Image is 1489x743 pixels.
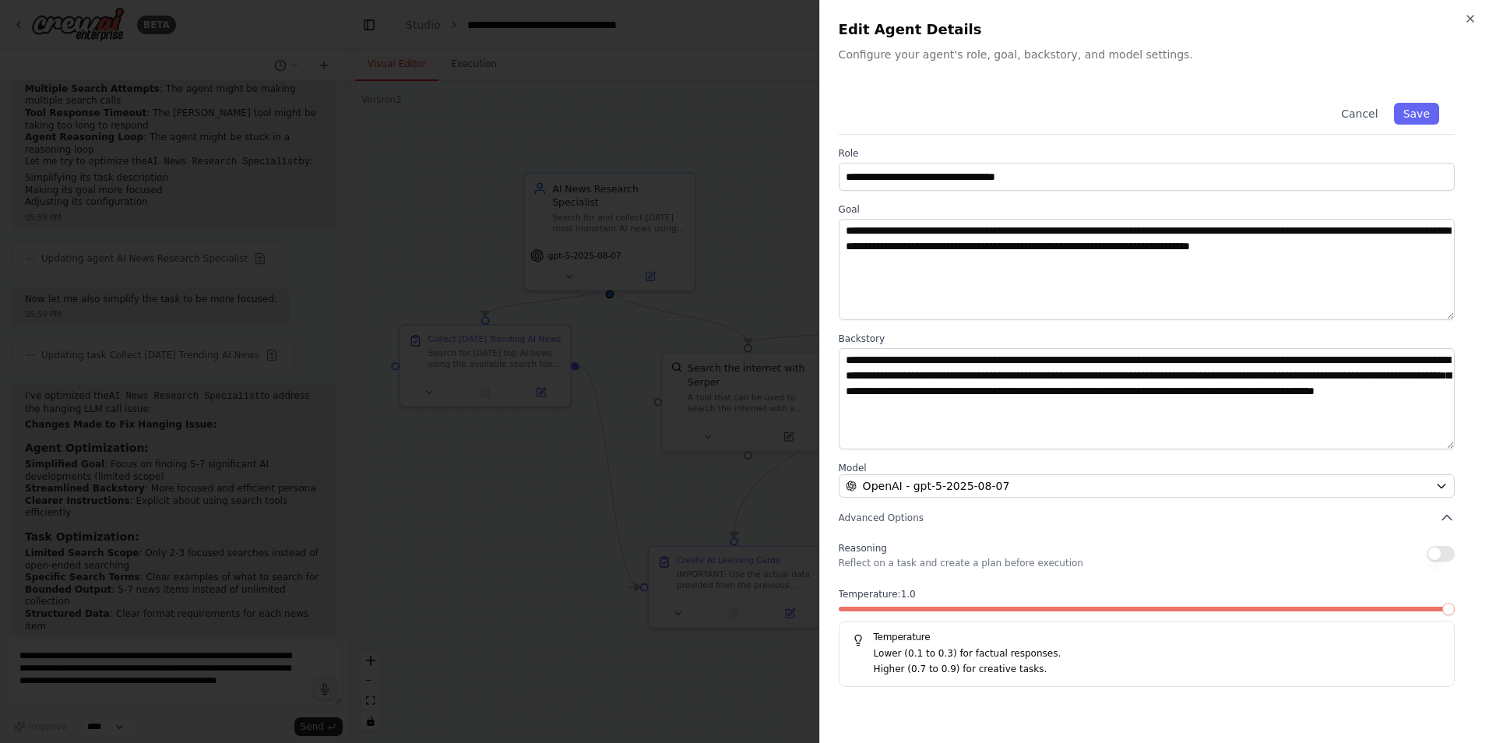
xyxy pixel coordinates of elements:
button: Save [1394,103,1439,125]
p: Configure your agent's role, goal, backstory, and model settings. [839,47,1470,62]
button: Advanced Options [839,510,1455,526]
label: Goal [839,203,1455,216]
p: Higher (0.7 to 0.9) for creative tasks. [874,662,1441,678]
label: Role [839,147,1455,160]
span: Temperature: 1.0 [839,588,916,600]
span: OpenAI - gpt-5-2025-08-07 [863,478,1010,494]
p: Reflect on a task and create a plan before execution [839,557,1083,569]
label: Model [839,462,1455,474]
button: Cancel [1332,103,1387,125]
p: Lower (0.1 to 0.3) for factual responses. [874,646,1441,662]
span: Reasoning [839,543,887,554]
h2: Edit Agent Details [839,19,1470,40]
span: Advanced Options [839,512,924,524]
h5: Temperature [852,631,1441,643]
label: Backstory [839,333,1455,345]
button: OpenAI - gpt-5-2025-08-07 [839,474,1455,498]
